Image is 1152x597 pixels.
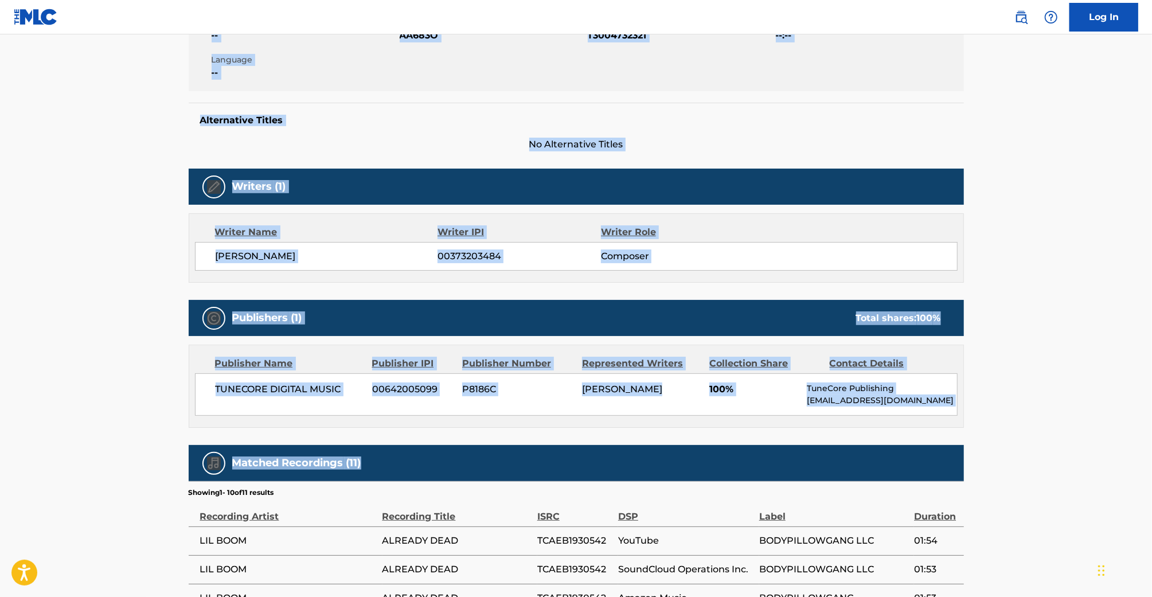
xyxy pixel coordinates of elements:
span: -- [212,29,397,42]
span: 00642005099 [372,383,454,396]
span: Language [212,54,397,66]
p: [EMAIL_ADDRESS][DOMAIN_NAME] [807,395,956,407]
div: Writer Name [215,225,438,239]
span: BODYPILLOWGANG LLC [759,534,908,548]
span: SoundCloud Operations Inc. [618,563,753,576]
span: Composer [601,249,749,263]
span: 100 % [917,313,941,323]
span: LIL BOOM [200,534,377,548]
span: BODYPILLOWGANG LLC [759,563,908,576]
div: Recording Title [382,498,532,524]
img: MLC Logo [14,9,58,25]
span: LIL BOOM [200,563,377,576]
span: AA683O [400,29,585,42]
iframe: Chat Widget [1095,542,1152,597]
span: ALREADY DEAD [382,563,532,576]
span: TCAEB1930542 [537,534,612,548]
img: search [1014,10,1028,24]
span: P8186C [462,383,573,396]
img: help [1044,10,1058,24]
span: [PERSON_NAME] [582,384,662,395]
p: TuneCore Publishing [807,383,956,395]
div: Recording Artist [200,498,377,524]
h5: Matched Recordings (11) [232,456,361,470]
div: Publisher IPI [372,357,454,370]
img: Matched Recordings [207,456,221,470]
span: 01:53 [914,563,958,576]
span: 01:54 [914,534,958,548]
div: Contact Details [830,357,941,370]
a: Public Search [1010,6,1033,29]
div: Represented Writers [582,357,701,370]
span: YouTube [618,534,753,548]
div: Writer Role [601,225,749,239]
div: Collection Share [709,357,821,370]
div: Publisher Name [215,357,364,370]
span: No Alternative Titles [189,138,964,151]
span: 100% [709,383,798,396]
div: ISRC [537,498,612,524]
div: Writer IPI [438,225,601,239]
span: ALREADY DEAD [382,534,532,548]
span: --:-- [776,29,961,42]
span: 00373203484 [438,249,600,263]
h5: Publishers (1) [232,311,302,325]
p: Showing 1 - 10 of 11 results [189,487,274,498]
img: Writers [207,180,221,194]
div: Duration [914,498,958,524]
h5: Writers (1) [232,180,286,193]
div: DSP [618,498,753,524]
span: T3004732321 [588,29,773,42]
div: Label [759,498,908,524]
div: Total shares: [856,311,941,325]
span: [PERSON_NAME] [216,249,438,263]
span: TCAEB1930542 [537,563,612,576]
div: Help [1040,6,1063,29]
a: Log In [1069,3,1138,32]
h5: Alternative Titles [200,115,952,126]
span: -- [212,66,397,80]
div: Drag [1098,553,1105,588]
span: TUNECORE DIGITAL MUSIC [216,383,364,396]
img: Publishers [207,311,221,325]
div: Publisher Number [462,357,573,370]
